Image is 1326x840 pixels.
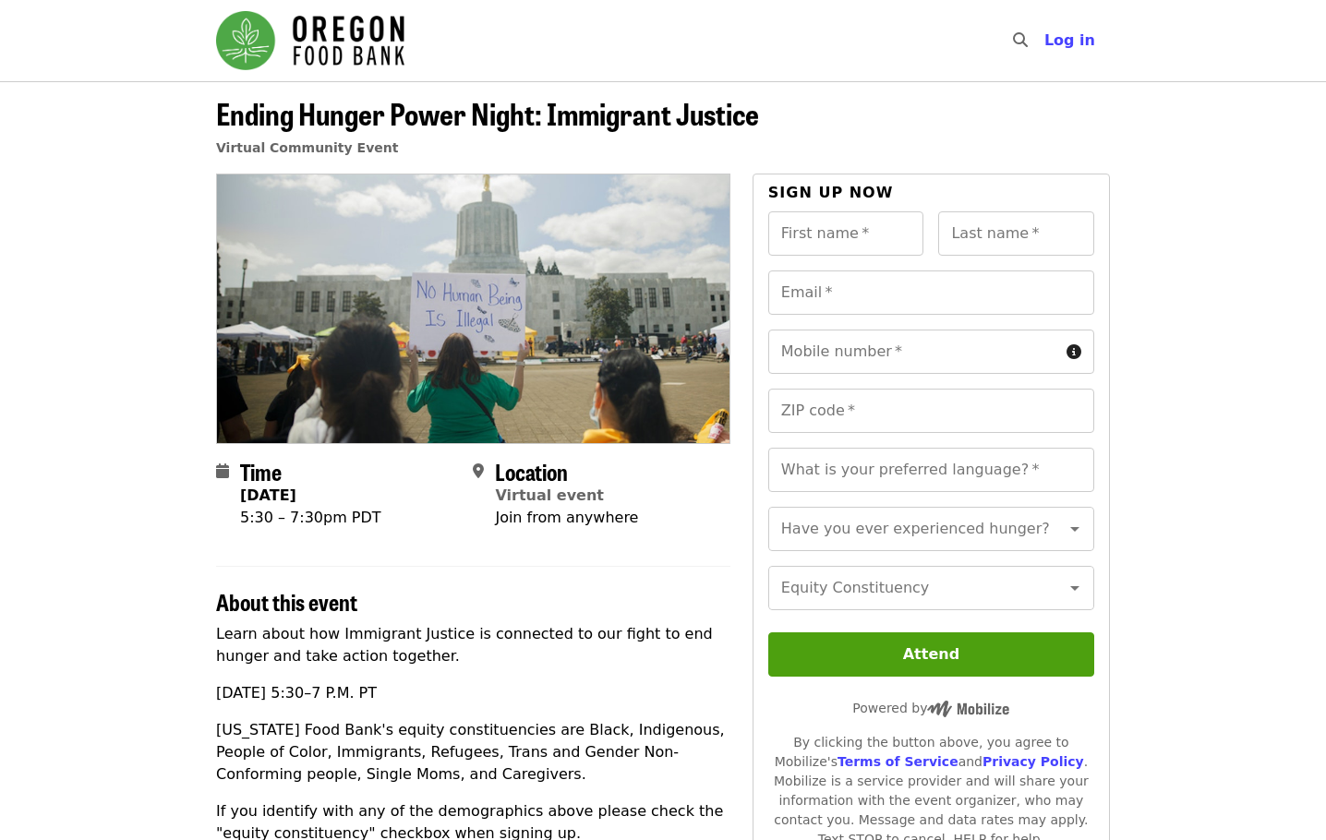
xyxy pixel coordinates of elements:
[838,754,958,769] a: Terms of Service
[927,701,1009,717] img: Powered by Mobilize
[1039,18,1054,63] input: Search
[473,462,484,480] i: map-marker-alt icon
[768,270,1094,315] input: Email
[938,211,1094,256] input: Last name
[768,211,924,256] input: First name
[768,330,1059,374] input: Mobile number
[216,140,398,155] a: Virtual Community Event
[240,486,296,504] strong: [DATE]
[1062,516,1088,542] button: Open
[1044,31,1095,49] span: Log in
[1030,22,1110,59] button: Log in
[216,91,759,135] span: Ending Hunger Power Night: Immigrant Justice
[216,585,357,618] span: About this event
[1067,343,1081,361] i: circle-info icon
[768,448,1094,492] input: What is your preferred language?
[216,462,229,480] i: calendar icon
[1013,31,1028,49] i: search icon
[768,184,894,201] span: Sign up now
[217,174,729,442] img: Ending Hunger Power Night: Immigrant Justice organized by Oregon Food Bank
[216,719,730,786] p: [US_STATE] Food Bank's equity constituencies are Black, Indigenous, People of Color, Immigrants, ...
[216,11,404,70] img: Oregon Food Bank - Home
[495,486,604,504] a: Virtual event
[852,701,1009,715] span: Powered by
[240,455,282,487] span: Time
[216,623,730,667] p: Learn about how Immigrant Justice is connected to our fight to end hunger and take action together.
[982,754,1084,769] a: Privacy Policy
[240,507,381,529] div: 5:30 – 7:30pm PDT
[768,632,1094,677] button: Attend
[1062,575,1088,601] button: Open
[768,389,1094,433] input: ZIP code
[495,455,568,487] span: Location
[495,509,638,526] span: Join from anywhere
[216,682,730,704] p: [DATE] 5:30–7 P.M. PT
